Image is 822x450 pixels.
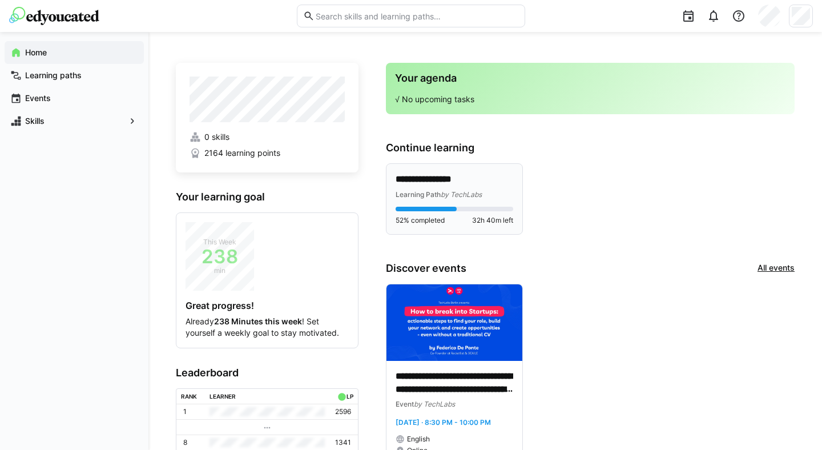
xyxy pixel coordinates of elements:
a: All events [757,262,795,275]
p: 1 [183,407,187,416]
div: Rank [181,393,197,400]
div: Learner [209,393,236,400]
p: √ No upcoming tasks [395,94,785,105]
span: by TechLabs [414,400,455,408]
span: 32h 40m left [472,216,513,225]
div: LP [346,393,353,400]
img: image [386,284,522,361]
h3: Continue learning [386,142,795,154]
h4: Great progress! [186,300,349,311]
input: Search skills and learning paths… [315,11,519,21]
span: 52% completed [396,216,445,225]
p: 1341 [335,438,351,447]
h3: Leaderboard [176,367,358,379]
span: [DATE] · 8:30 PM - 10:00 PM [396,418,491,427]
span: 0 skills [204,131,229,143]
span: English [407,435,430,444]
h3: Discover events [386,262,466,275]
p: 8 [183,438,187,447]
h3: Your agenda [395,72,785,85]
span: Event [396,400,414,408]
span: Learning Path [396,190,441,199]
p: 2596 [335,407,351,416]
h3: Your learning goal [176,191,358,203]
a: 0 skills [190,131,345,143]
span: 2164 learning points [204,147,280,159]
strong: 238 Minutes this week [214,316,302,326]
span: by TechLabs [441,190,482,199]
p: Already ! Set yourself a weekly goal to stay motivated. [186,316,349,339]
